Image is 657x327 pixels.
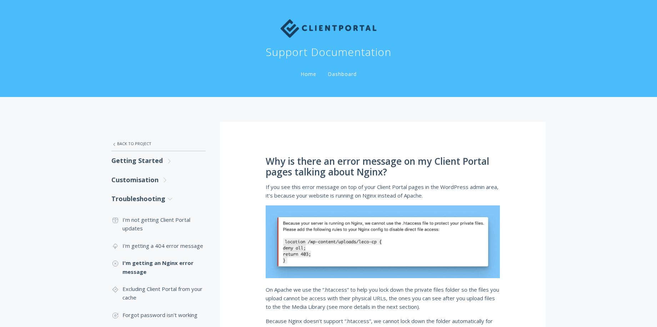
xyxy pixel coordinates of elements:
[111,189,206,208] a: Troubleshooting
[326,71,358,77] a: Dashboard
[111,151,206,170] a: Getting Started
[111,237,206,254] a: I'm getting a 404 error message
[266,183,498,199] span: If you see this error message on top of your Client Portal pages in the WordPress admin area, it'...
[111,136,206,151] a: Back to Project
[111,170,206,189] a: Customisation
[299,71,318,77] a: Home
[111,254,206,280] a: I'm getting an Nginx error message
[111,211,206,237] a: I’m not getting Client Portal updates
[266,156,500,177] h2: Why is there an error message on my Client Portal pages talking about Nginx?
[111,306,206,323] a: Forgot password isn't working
[111,280,206,306] a: Excluding Client Portal from your cache
[266,45,391,59] h1: Support Documentation
[266,286,499,311] span: On Apache we use the “.htaccess” to help you lock down the private files folder so the files you ...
